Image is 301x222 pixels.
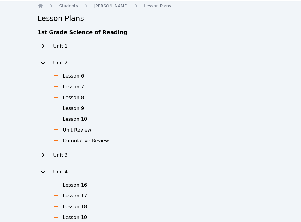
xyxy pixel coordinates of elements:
[38,3,263,9] nav: Breadcrumb
[63,137,109,144] h3: Cumulative Review
[38,14,263,23] h2: Lesson Plans
[53,168,68,176] h2: Unit 4
[59,3,78,9] a: Students
[59,4,78,8] span: Students
[53,59,68,67] h2: Unit 2
[53,43,68,50] h2: Unit 1
[63,192,87,200] h3: Lesson 17
[38,28,263,37] h3: 1st Grade Science of Reading
[63,214,87,221] h3: Lesson 19
[144,4,171,8] span: Lesson Plans
[144,3,171,9] a: Lesson Plans
[63,105,84,112] h3: Lesson 9
[63,73,84,80] h3: Lesson 6
[63,83,84,90] h3: Lesson 7
[63,126,91,134] h3: Unit Review
[53,152,68,159] h2: Unit 3
[94,4,129,8] span: [PERSON_NAME]
[63,94,84,101] h3: Lesson 8
[63,116,87,123] h3: Lesson 10
[63,182,87,189] h3: Lesson 16
[94,3,129,9] a: [PERSON_NAME]
[63,203,87,210] h3: Lesson 18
